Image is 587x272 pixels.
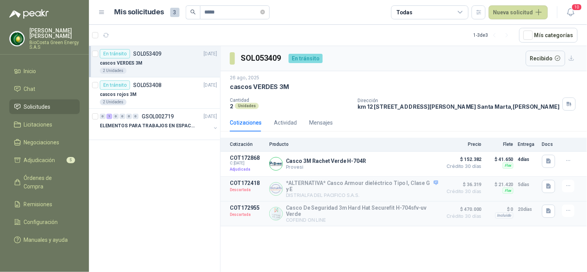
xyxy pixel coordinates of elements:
[10,31,24,46] img: Company Logo
[269,142,438,147] p: Producto
[286,205,438,217] p: Casco De Seguridad 3m Hard Hat Securefit H-704sfv-uv Verde
[230,211,265,219] p: Descartada
[230,83,289,91] p: cascos VERDES 3M
[190,9,196,15] span: search
[526,51,566,66] button: Recibido
[286,217,438,223] p: COFEIND ON LINE
[270,157,282,170] img: Company Logo
[24,120,53,129] span: Licitaciones
[9,9,49,19] img: Logo peakr
[230,142,265,147] p: Cotización
[89,46,220,77] a: En tránsitoSOL053409[DATE] cascos VERDES 3M2 Unidades
[230,166,265,173] p: Adjudicada
[100,112,219,137] a: 0 1 0 0 0 0 GSOL002719[DATE] ELEMENTOS PARA TRABAJOS EN ESPACIOS CONFINADOS
[9,171,80,194] a: Órdenes de Compra
[24,200,53,209] span: Remisiones
[495,212,513,219] div: Incluido
[24,138,60,147] span: Negociaciones
[518,142,537,147] p: Entrega
[67,157,75,163] span: 5
[443,205,482,214] span: $ 470.000
[100,99,127,105] div: 2 Unidades
[230,118,262,127] div: Cotizaciones
[443,164,482,169] span: Crédito 30 días
[358,98,560,103] p: Dirección
[9,82,80,96] a: Chat
[486,180,513,189] p: $ 21.420
[100,60,142,67] p: cascos VERDES 3M
[142,114,174,119] p: GSOL002719
[204,113,217,120] p: [DATE]
[120,114,125,119] div: 0
[106,114,112,119] div: 1
[260,9,265,16] span: close-circle
[486,205,513,214] p: $ 0
[230,98,352,103] p: Cantidad
[503,163,513,169] div: Flex
[100,122,196,130] p: ELEMENTOS PARA TRABAJOS EN ESPACIOS CONFINADOS
[286,158,366,164] p: Casco 3M Rachet Verde H-704R
[24,236,68,244] span: Manuales y ayuda
[9,215,80,229] a: Configuración
[100,68,127,74] div: 2 Unidades
[230,161,265,166] span: C: [DATE]
[358,103,560,110] p: km 12 [STREET_ADDRESS][PERSON_NAME] Santa Marta , [PERSON_NAME]
[443,189,482,194] span: Crédito 30 días
[274,118,297,127] div: Actividad
[519,28,578,43] button: Mís categorías
[24,103,51,111] span: Solicitudes
[133,82,161,88] p: SOL053408
[24,67,36,75] span: Inicio
[133,114,139,119] div: 0
[289,54,323,63] div: En tránsito
[230,186,265,194] p: Descartada
[286,180,438,192] p: *ALTERNATIVA* Casco Armour dieléctrico Tipo I, Clase G y E
[309,118,333,127] div: Mensajes
[486,142,513,147] p: Flete
[396,8,412,17] div: Todas
[542,142,558,147] p: Docs
[9,135,80,150] a: Negociaciones
[204,82,217,89] p: [DATE]
[9,64,80,79] a: Inicio
[564,5,578,19] button: 10
[204,50,217,58] p: [DATE]
[443,155,482,164] span: $ 152.382
[474,29,513,41] div: 1 - 3 de 3
[230,155,265,161] p: COT172868
[29,40,80,50] p: BioCosta Green Energy S.A.S
[126,114,132,119] div: 0
[230,180,265,186] p: COT172418
[115,7,164,18] h1: Mis solicitudes
[24,174,72,191] span: Órdenes de Compra
[100,49,130,58] div: En tránsito
[286,164,366,170] p: Provesi
[170,8,180,17] span: 3
[113,114,119,119] div: 0
[9,117,80,132] a: Licitaciones
[572,3,582,11] span: 10
[29,28,80,39] p: [PERSON_NAME] [PERSON_NAME]
[235,103,259,109] div: Unidades
[489,5,548,19] button: Nueva solicitud
[518,155,537,164] p: 4 días
[241,52,282,64] h3: SOL053409
[270,183,282,195] img: Company Logo
[286,192,438,198] p: DISTRIALFA DEL PACIFICO S.A.S.
[230,103,233,109] p: 2
[9,197,80,212] a: Remisiones
[260,10,265,14] span: close-circle
[24,218,58,226] span: Configuración
[443,180,482,189] span: $ 36.319
[503,188,513,194] div: Flex
[230,205,265,211] p: COT172955
[24,156,55,164] span: Adjudicación
[270,207,282,220] img: Company Logo
[133,51,161,56] p: SOL053409
[89,77,220,109] a: En tránsitoSOL053408[DATE] cascos rojos 3M2 Unidades
[100,80,130,90] div: En tránsito
[9,153,80,168] a: Adjudicación5
[518,205,537,214] p: 20 días
[518,180,537,189] p: 5 días
[443,214,482,219] span: Crédito 30 días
